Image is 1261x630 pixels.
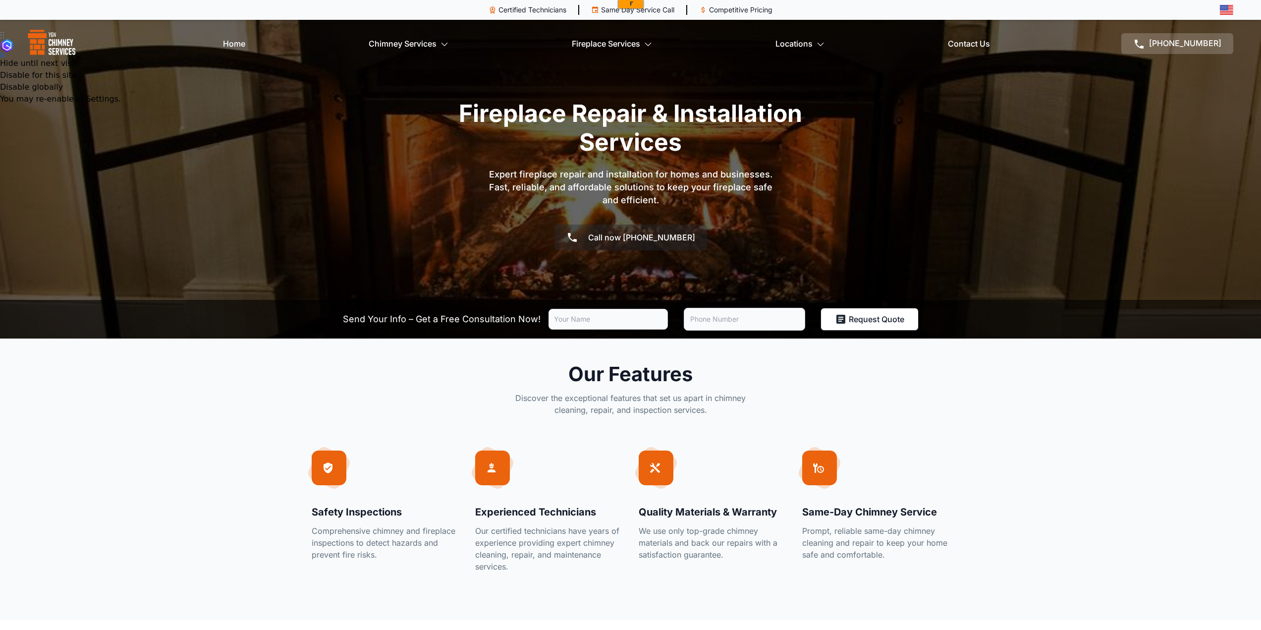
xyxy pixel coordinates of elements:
p: Same Day Service Call [601,5,674,15]
img: logo [28,30,76,57]
h4: Same-Day Chimney Service [802,505,950,519]
p: Certified Technicians [498,5,566,15]
p: Comprehensive chimney and fireplace inspections to detect hazards and prevent fire risks. [312,525,459,561]
input: Phone Number [684,308,805,331]
p: Our certified technicians have years of experience providing expert chimney cleaning, repair, and... [475,525,623,573]
a: Home [223,34,245,54]
a: Call now [PHONE_NUMBER] [554,225,707,250]
a: Fireplace Services [572,34,652,54]
p: We use only top-grade chimney materials and back our repairs with a satisfaction guarantee. [639,525,786,561]
h2: Our Features [510,362,751,386]
p: Discover the exceptional features that set us apart in chimney cleaning, repair, and inspection s... [510,392,751,416]
p: Competitive Pricing [709,5,772,15]
p: Expert fireplace repair and installation for homes and businesses. Fast, reliable, and affordable... [482,168,779,207]
a: Contact Us [948,34,990,54]
a: Locations [775,34,824,54]
a: Chimney Services [369,34,448,54]
button: Request Quote [821,308,918,330]
h4: Experienced Technicians [475,505,623,519]
a: [PHONE_NUMBER] [1121,33,1233,54]
span: [PHONE_NUMBER] [1149,38,1221,48]
h4: Quality Materials & Warranty [639,505,786,519]
h1: Fireplace Repair & Installation Services [438,99,824,156]
p: Prompt, reliable same-day chimney cleaning and repair to keep your home safe and comfortable. [802,525,950,561]
p: Send Your Info – Get a Free Consultation Now! [343,312,541,326]
input: Your Name [548,309,668,330]
h4: Safety Inspections [312,505,459,519]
